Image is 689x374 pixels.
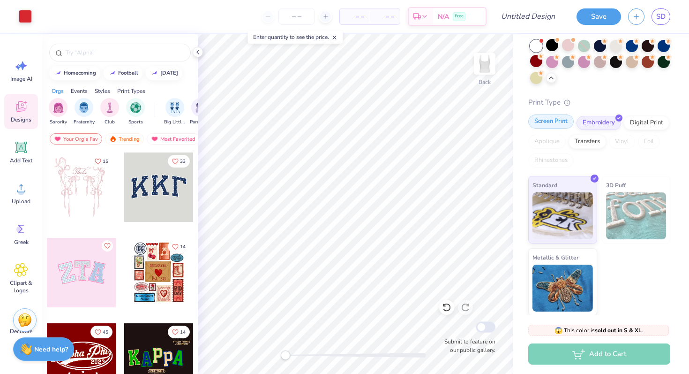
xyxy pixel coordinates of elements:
div: filter for Big Little Reveal [164,98,186,126]
span: Fraternity [74,119,95,126]
button: filter button [49,98,67,126]
span: – – [375,12,394,22]
strong: sold out in S & XL [595,327,642,334]
button: football [104,66,142,80]
span: – – [345,12,364,22]
div: Vinyl [609,135,635,149]
img: Standard [532,192,593,239]
div: Most Favorited [147,133,200,145]
img: Sorority Image [53,102,64,113]
img: 3D Puff [606,192,667,239]
button: Like [168,326,190,338]
span: This color is . [554,326,643,335]
div: Screen Print [528,114,574,129]
div: Rhinestones [528,153,574,168]
span: N/A [438,12,449,22]
span: Image AI [10,75,32,83]
button: filter button [74,98,95,126]
div: Foil [638,135,660,149]
span: Big Little Reveal [164,119,186,126]
div: Enter quantity to see the price. [248,31,343,44]
div: Embroidery [577,116,621,130]
span: Free [455,13,464,20]
span: 45 [103,330,108,335]
span: Clipart & logos [6,279,37,294]
div: Print Type [528,97,670,108]
div: Trending [105,133,144,145]
div: Back [479,78,491,86]
div: filter for Parent's Weekend [190,98,211,126]
div: halloween [160,70,178,76]
img: trending.gif [109,136,117,142]
span: Sorority [50,119,67,126]
button: Like [102,240,113,252]
input: Untitled Design [494,7,562,26]
img: Fraternity Image [79,102,89,113]
img: trend_line.gif [151,70,158,76]
span: Standard [532,180,557,190]
span: Metallic & Glitter [532,252,579,262]
button: filter button [126,98,145,126]
span: Designs [11,116,31,123]
img: most_fav.gif [54,136,61,142]
strong: Need help? [34,345,68,354]
span: 14 [180,244,186,249]
button: Like [168,155,190,168]
span: Upload [12,198,30,205]
button: Like [168,240,190,253]
img: most_fav.gif [151,136,158,142]
div: Digital Print [624,116,669,130]
label: Submit to feature on our public gallery. [439,337,495,354]
button: [DATE] [146,66,182,80]
button: Save [577,8,621,25]
span: 😱 [554,326,562,335]
div: football [118,70,138,76]
span: Parent's Weekend [190,119,211,126]
img: Sports Image [130,102,141,113]
div: Transfers [569,135,606,149]
div: filter for Club [100,98,119,126]
button: filter button [190,98,211,126]
span: 33 [180,159,186,164]
img: trend_line.gif [54,70,62,76]
div: Orgs [52,87,64,95]
input: Try "Alpha" [65,48,185,57]
input: – – [278,8,315,25]
div: filter for Sports [126,98,145,126]
div: Your Org's Fav [50,133,102,145]
span: Sports [128,119,143,126]
span: 14 [180,330,186,335]
span: SD [656,11,666,22]
img: trend_line.gif [109,70,116,76]
img: Club Image [105,102,115,113]
div: filter for Sorority [49,98,67,126]
span: Decorate [10,328,32,335]
img: Metallic & Glitter [532,265,593,312]
span: Club [105,119,115,126]
div: Print Types [117,87,145,95]
span: 3D Puff [606,180,626,190]
div: filter for Fraternity [74,98,95,126]
span: Greek [14,238,29,246]
img: Parent's Weekend Image [195,102,206,113]
img: Big Little Reveal Image [170,102,180,113]
button: Like [90,326,112,338]
div: homecoming [64,70,96,76]
div: Accessibility label [281,351,290,360]
div: Events [71,87,88,95]
button: homecoming [49,66,100,80]
button: Like [90,155,112,168]
div: Applique [528,135,566,149]
button: filter button [100,98,119,126]
div: Styles [95,87,110,95]
img: Back [475,54,494,73]
a: SD [652,8,670,25]
span: 15 [103,159,108,164]
span: Add Text [10,157,32,164]
button: filter button [164,98,186,126]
